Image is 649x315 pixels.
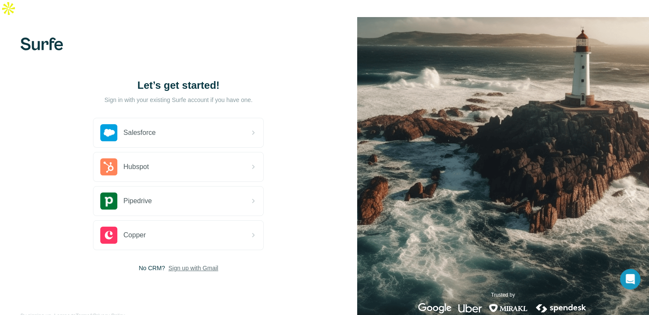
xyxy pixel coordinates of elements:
span: No CRM? [139,264,165,272]
img: Surfe's logo [20,38,63,50]
span: Salesforce [123,128,156,138]
span: Copper [123,230,146,240]
img: mirakl's logo [489,303,528,313]
p: Trusted by [491,291,515,299]
span: Hubspot [123,162,149,172]
img: hubspot's logo [100,158,117,175]
img: pipedrive's logo [100,192,117,210]
button: Sign up with Gmail [169,264,218,272]
div: Open Intercom Messenger [620,269,640,289]
span: Pipedrive [123,196,152,206]
img: spendesk's logo [535,303,588,313]
img: copper's logo [100,227,117,244]
img: google's logo [418,303,451,313]
h1: Let’s get started! [93,79,264,92]
p: Sign in with your existing Surfe account if you have one. [105,96,253,104]
img: salesforce's logo [100,124,117,141]
img: uber's logo [458,303,482,313]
